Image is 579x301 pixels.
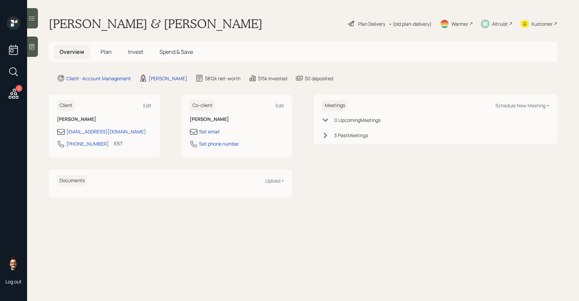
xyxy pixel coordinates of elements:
[57,116,152,122] h6: [PERSON_NAME]
[49,16,262,31] h1: [PERSON_NAME] & [PERSON_NAME]
[190,100,215,111] h6: Co-client
[7,257,20,270] img: sami-boghos-headshot.png
[334,132,368,139] div: 3 Past Meeting s
[16,85,22,92] div: 2
[159,48,193,56] span: Spend & Save
[114,140,123,147] div: EST
[128,48,143,56] span: Invest
[66,75,131,82] div: Client · Account Management
[143,102,152,109] div: Edit
[389,20,432,27] div: • (old plan-delivery)
[532,20,553,27] div: Kustomer
[205,75,240,82] div: $812k net-worth
[60,48,84,56] span: Overview
[66,128,146,135] div: [EMAIL_ADDRESS][DOMAIN_NAME]
[66,140,109,147] div: [PHONE_NUMBER]
[334,116,381,124] div: 0 Upcoming Meeting s
[190,116,284,122] h6: [PERSON_NAME]
[358,20,385,27] div: Plan Delivery
[5,278,22,285] div: Log out
[322,100,348,111] h6: Meetings
[57,100,75,111] h6: Client
[451,20,468,27] div: Warmer
[199,140,239,147] div: Set phone number
[265,177,284,184] div: Upload +
[258,75,287,82] div: $15k invested
[149,75,187,82] div: [PERSON_NAME]
[492,20,508,27] div: Altruist
[495,102,549,109] div: Schedule New Meeting +
[305,75,333,82] div: $0 deposited
[276,102,284,109] div: Edit
[57,175,87,186] h6: Documents
[199,128,219,135] div: Set email
[101,48,112,56] span: Plan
